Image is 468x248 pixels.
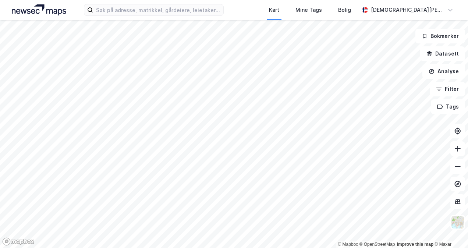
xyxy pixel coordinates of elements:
div: Kart [269,6,279,14]
div: Mine Tags [295,6,322,14]
input: Søk på adresse, matrikkel, gårdeiere, leietakere eller personer [93,4,223,15]
iframe: Chat Widget [431,213,468,248]
div: [DEMOGRAPHIC_DATA][PERSON_NAME] [371,6,444,14]
div: Bolig [338,6,351,14]
img: logo.a4113a55bc3d86da70a041830d287a7e.svg [12,4,66,15]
